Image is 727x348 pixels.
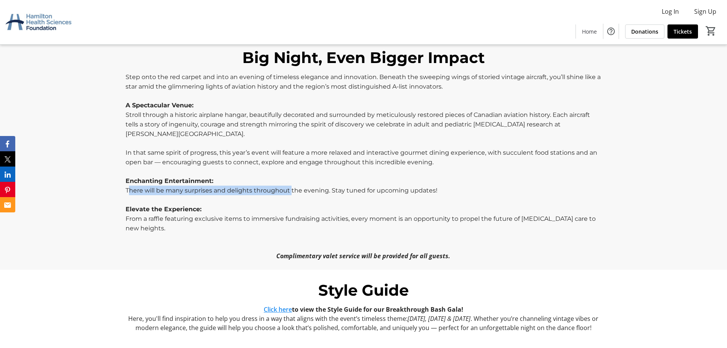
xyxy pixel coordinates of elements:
span: Big Night, Even Bigger Impact [242,48,485,67]
button: Cart [704,24,718,38]
strong: A Spectacular Venue: [126,102,193,109]
strong: Enchanting Entertainment: [126,177,213,185]
span: Stroll through a historic airplane hangar, beautifully decorated and surrounded by meticulously r... [126,111,590,138]
p: Here, you'll find inspiration to help you dress in a way that aligns with the event’s timeless th... [126,314,601,332]
span: Step onto the red carpet and into an evening of timeless elegance and innovation. Beneath the swe... [126,73,601,90]
span: In that same spirit of progress, this year’s event will feature a more relaxed and interactive go... [126,149,597,166]
a: Donations [625,24,664,39]
strong: to view the Style Guide for our Breakthrough Bash Gala! [264,305,463,314]
span: From a raffle featuring exclusive items to immersive fundraising activities, every moment is an o... [126,215,596,232]
button: Sign Up [688,5,722,18]
span: Tickets [674,28,692,36]
em: [DATE], [DATE] & [DATE] [408,314,471,323]
img: Hamilton Health Sciences Foundation's Logo [5,3,73,41]
a: Tickets [667,24,698,39]
span: Donations [631,28,658,36]
button: Log In [656,5,685,18]
span: Sign Up [694,7,716,16]
strong: Elevate the Experience: [126,206,201,213]
span: Log In [662,7,679,16]
em: Complimentary valet service will be provided for all guests. [276,252,450,260]
p: Style Guide [126,279,601,302]
span: Home [582,28,597,36]
span: There will be many surprises and delights throughout the evening. Stay tuned for upcoming updates! [126,187,437,194]
button: Help [603,24,619,39]
a: Click here [264,305,292,314]
a: Home [576,24,603,39]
